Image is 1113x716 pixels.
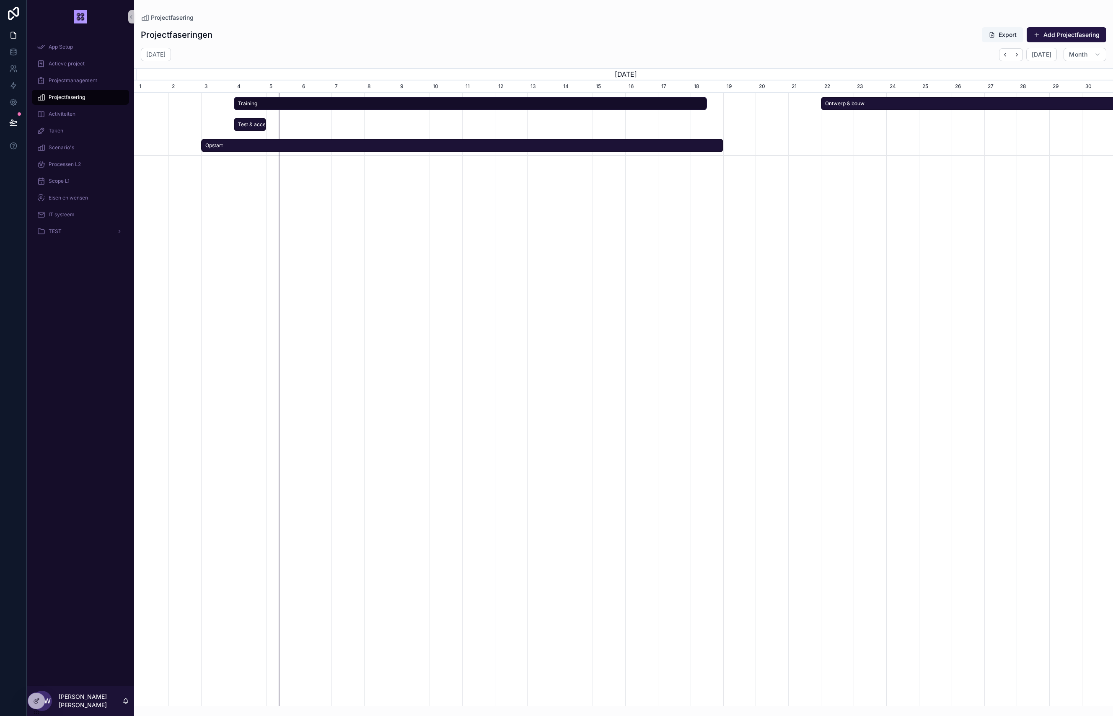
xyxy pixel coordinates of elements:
[234,80,267,93] div: 4
[141,29,212,41] h1: Projectfaseringen
[32,90,129,105] a: Projectfasering
[49,94,85,101] span: Projectfasering
[32,190,129,205] a: Eisen en wensen
[235,97,706,111] span: Training
[49,127,63,134] span: Taken
[151,13,194,22] span: Projectfasering
[32,140,129,155] a: Scenario's
[201,80,234,93] div: 3
[49,111,75,117] span: Activiteiten
[952,80,984,93] div: 26
[235,118,266,132] span: Test & acceptatie
[32,207,129,222] a: IT systeem
[32,157,129,172] a: Processen L2
[32,39,129,54] a: App Setup
[723,80,756,93] div: 19
[49,195,88,201] span: Eisen en wensen
[430,80,462,93] div: 10
[49,161,81,168] span: Processen L2
[788,80,821,93] div: 21
[234,118,267,132] div: Test & acceptatie
[984,80,1017,93] div: 27
[625,80,658,93] div: 16
[691,80,723,93] div: 18
[74,10,87,23] img: App logo
[886,80,919,93] div: 24
[49,211,75,218] span: IT systeem
[527,80,560,93] div: 13
[982,27,1023,42] button: Export
[234,97,707,111] div: Training
[821,80,854,93] div: 22
[49,60,85,67] span: Actieve project
[919,80,952,93] div: 25
[462,80,495,93] div: 11
[756,80,788,93] div: 20
[59,693,122,709] p: [PERSON_NAME] [PERSON_NAME]
[1069,51,1087,58] span: Month
[49,44,73,50] span: App Setup
[854,80,886,93] div: 23
[1017,80,1049,93] div: 28
[1064,48,1106,61] button: Month
[299,80,331,93] div: 6
[593,80,625,93] div: 15
[202,139,722,153] span: Opstart
[560,80,593,93] div: 14
[201,139,723,153] div: Opstart
[49,144,74,151] span: Scenario's
[1027,27,1106,42] button: Add Projectfasering
[266,80,299,93] div: 5
[32,106,129,122] a: Activiteiten
[32,224,129,239] a: TEST
[658,80,691,93] div: 17
[1049,80,1082,93] div: 29
[1032,51,1051,58] span: [DATE]
[49,77,97,84] span: Projectmanagement
[32,123,129,138] a: Taken
[397,80,430,93] div: 9
[27,34,134,250] div: scrollable content
[49,178,70,184] span: Scope L1
[136,80,168,93] div: 1
[32,174,129,189] a: Scope L1
[168,80,201,93] div: 2
[495,80,528,93] div: 12
[32,73,129,88] a: Projectmanagement
[146,50,166,59] h2: [DATE]
[1026,48,1057,61] button: [DATE]
[141,13,194,22] a: Projectfasering
[49,228,62,235] span: TEST
[364,80,397,93] div: 8
[32,56,129,71] a: Actieve project
[331,80,364,93] div: 7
